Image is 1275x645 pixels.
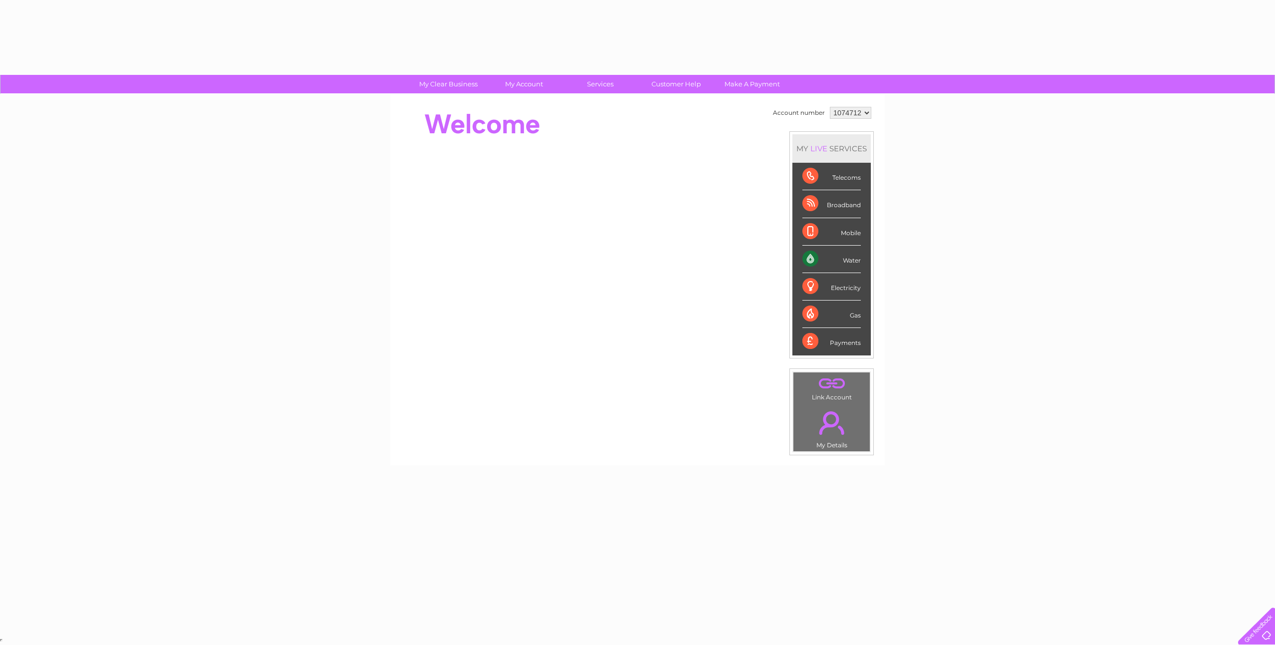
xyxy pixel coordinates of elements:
[802,301,861,328] div: Gas
[559,75,641,93] a: Services
[793,372,870,403] td: Link Account
[802,190,861,218] div: Broadband
[802,218,861,246] div: Mobile
[802,163,861,190] div: Telecoms
[808,144,829,153] div: LIVE
[711,75,793,93] a: Make A Payment
[635,75,717,93] a: Customer Help
[792,134,871,163] div: MY SERVICES
[796,405,867,440] a: .
[407,75,490,93] a: My Clear Business
[802,273,861,301] div: Electricity
[793,403,870,452] td: My Details
[483,75,566,93] a: My Account
[802,246,861,273] div: Water
[770,104,827,121] td: Account number
[796,375,867,392] a: .
[802,328,861,355] div: Payments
